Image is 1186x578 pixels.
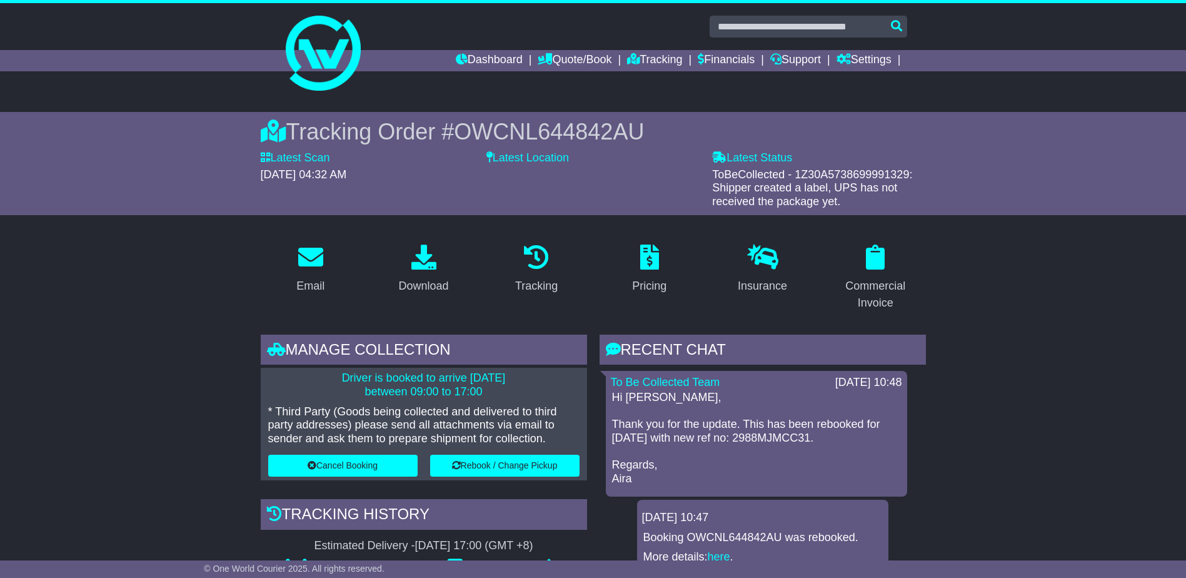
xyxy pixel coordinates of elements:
[837,50,892,71] a: Settings
[770,50,821,71] a: Support
[712,151,792,165] label: Latest Status
[507,240,566,299] a: Tracking
[632,278,666,295] div: Pricing
[611,376,720,388] a: To Be Collected Team
[261,151,330,165] label: Latest Scan
[825,240,926,316] a: Commercial Invoice
[261,499,587,533] div: Tracking history
[698,50,755,71] a: Financials
[643,550,882,564] p: More details: .
[390,240,456,299] a: Download
[288,240,333,299] a: Email
[627,50,682,71] a: Tracking
[261,335,587,368] div: Manage collection
[730,240,795,299] a: Insurance
[833,278,918,312] div: Commercial Invoice
[456,50,523,71] a: Dashboard
[738,278,787,295] div: Insurance
[268,405,580,446] p: * Third Party (Goods being collected and delivered to third party addresses) please send all atta...
[204,564,384,574] span: © One World Courier 2025. All rights reserved.
[612,391,901,485] p: Hi [PERSON_NAME], Thank you for the update. This has been rebooked for [DATE] with new ref no: 29...
[454,119,644,144] span: OWCNL644842AU
[486,151,569,165] label: Latest Location
[268,372,580,398] p: Driver is booked to arrive [DATE] between 09:00 to 17:00
[430,455,580,477] button: Rebook / Change Pickup
[708,550,730,563] a: here
[261,118,926,145] div: Tracking Order #
[268,455,418,477] button: Cancel Booking
[643,531,882,545] p: Booking OWCNL644842AU was rebooked.
[624,240,675,299] a: Pricing
[835,376,902,390] div: [DATE] 10:48
[600,335,926,368] div: RECENT CHAT
[398,278,448,295] div: Download
[296,278,324,295] div: Email
[415,539,533,553] div: [DATE] 17:00 (GMT +8)
[538,50,611,71] a: Quote/Book
[712,168,912,208] span: ToBeCollected - 1Z30A5738699991329: Shipper created a label, UPS has not received the package yet.
[515,278,558,295] div: Tracking
[642,511,883,525] div: [DATE] 10:47
[261,168,347,181] span: [DATE] 04:32 AM
[261,539,587,553] div: Estimated Delivery -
